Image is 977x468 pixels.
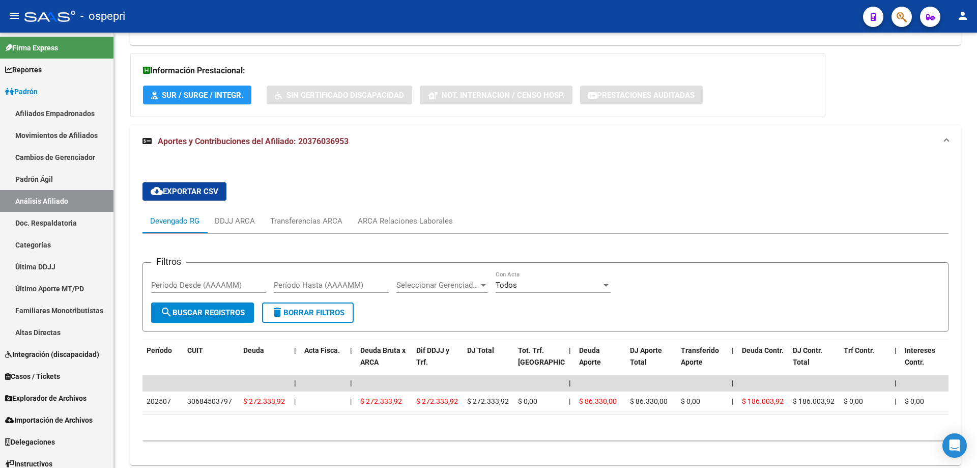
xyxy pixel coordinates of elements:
[294,346,296,354] span: |
[8,10,20,22] mat-icon: menu
[150,215,199,227] div: Devengado RG
[569,379,571,387] span: |
[270,215,342,227] div: Transferencias ARCA
[358,215,453,227] div: ARCA Relaciones Laborales
[416,397,458,405] span: $ 272.333,92
[416,346,449,366] span: Dif DDJJ y Trf.
[5,64,42,75] span: Reportes
[957,10,969,22] mat-icon: person
[793,397,835,405] span: $ 186.003,92
[442,91,564,100] span: Not. Internacion / Censo Hosp.
[130,158,961,465] div: Aportes y Contribuciones del Afiliado: 20376036953
[579,397,617,405] span: $ 86.330,00
[844,346,874,354] span: Trf Contr.
[151,255,186,269] h3: Filtros
[496,281,517,290] span: Todos
[160,306,173,318] mat-icon: search
[350,397,352,405] span: |
[5,436,55,448] span: Delegaciones
[294,379,296,387] span: |
[294,397,296,405] span: |
[626,340,677,384] datatable-header-cell: DJ Aporte Total
[514,340,565,384] datatable-header-cell: Tot. Trf. Bruto
[789,340,840,384] datatable-header-cell: DJ Contr. Total
[300,340,346,384] datatable-header-cell: Acta Fisca.
[356,340,412,384] datatable-header-cell: Deuda Bruta x ARCA
[350,346,352,354] span: |
[565,340,575,384] datatable-header-cell: |
[147,397,171,405] span: 202507
[147,346,172,354] span: Período
[151,185,163,197] mat-icon: cloud_download
[267,86,412,104] button: Sin Certificado Discapacidad
[160,308,245,317] span: Buscar Registros
[579,346,601,366] span: Deuda Aporte
[80,5,125,27] span: - ospepri
[271,306,283,318] mat-icon: delete
[162,91,243,100] span: SUR / SURGE / INTEGR.
[905,397,924,405] span: $ 0,00
[738,340,789,384] datatable-header-cell: Deuda Contr.
[262,302,354,323] button: Borrar Filtros
[890,340,901,384] datatable-header-cell: |
[5,393,87,404] span: Explorador de Archivos
[742,397,784,405] span: $ 186.003,92
[215,215,255,227] div: DDJJ ARCA
[793,346,822,366] span: DJ Contr. Total
[681,346,719,366] span: Transferido Aporte
[728,340,738,384] datatable-header-cell: |
[158,136,349,146] span: Aportes y Contribuciones del Afiliado: 20376036953
[143,64,813,78] h3: Información Prestacional:
[360,346,406,366] span: Deuda Bruta x ARCA
[742,346,784,354] span: Deuda Contr.
[412,340,463,384] datatable-header-cell: Dif DDJJ y Trf.
[5,371,60,382] span: Casos / Tickets
[243,346,264,354] span: Deuda
[304,346,340,354] span: Acta Fisca.
[569,397,570,405] span: |
[732,397,733,405] span: |
[350,379,352,387] span: |
[467,346,494,354] span: DJ Total
[630,397,668,405] span: $ 86.330,00
[901,340,952,384] datatable-header-cell: Intereses Contr.
[243,397,285,405] span: $ 272.333,92
[271,308,344,317] span: Borrar Filtros
[130,125,961,158] mat-expansion-panel-header: Aportes y Contribuciones del Afiliado: 20376036953
[895,379,897,387] span: |
[187,396,232,407] div: 30684503797
[142,182,226,201] button: Exportar CSV
[569,346,571,354] span: |
[905,346,935,366] span: Intereses Contr.
[840,340,890,384] datatable-header-cell: Trf Contr.
[290,340,300,384] datatable-header-cell: |
[151,187,218,196] span: Exportar CSV
[142,340,183,384] datatable-header-cell: Período
[143,86,251,104] button: SUR / SURGE / INTEGR.
[360,397,402,405] span: $ 272.333,92
[732,346,734,354] span: |
[5,415,93,426] span: Importación de Archivos
[396,281,479,290] span: Seleccionar Gerenciador
[630,346,662,366] span: DJ Aporte Total
[575,340,626,384] datatable-header-cell: Deuda Aporte
[942,433,967,458] div: Open Intercom Messenger
[5,349,99,360] span: Integración (discapacidad)
[5,42,58,53] span: Firma Express
[677,340,728,384] datatable-header-cell: Transferido Aporte
[463,340,514,384] datatable-header-cell: DJ Total
[597,91,695,100] span: Prestaciones Auditadas
[183,340,239,384] datatable-header-cell: CUIT
[286,91,404,100] span: Sin Certificado Discapacidad
[580,86,703,104] button: Prestaciones Auditadas
[895,346,897,354] span: |
[187,346,203,354] span: CUIT
[681,397,700,405] span: $ 0,00
[151,302,254,323] button: Buscar Registros
[518,346,587,366] span: Tot. Trf. [GEOGRAPHIC_DATA]
[518,397,537,405] span: $ 0,00
[5,86,38,97] span: Padrón
[239,340,290,384] datatable-header-cell: Deuda
[420,86,572,104] button: Not. Internacion / Censo Hosp.
[467,397,509,405] span: $ 272.333,92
